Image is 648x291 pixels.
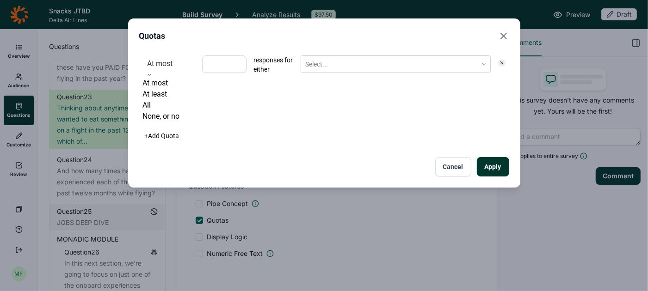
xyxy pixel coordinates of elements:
[435,157,471,176] button: Cancel
[477,157,509,176] button: Apply
[143,111,195,122] div: None, or no
[139,30,166,42] h2: Quotas
[143,89,195,100] div: At least
[143,100,195,111] div: All
[143,78,195,89] div: At most
[254,55,293,122] span: responses for either
[139,129,185,142] button: +Add Quota
[498,30,509,42] button: Close
[498,59,506,67] div: Remove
